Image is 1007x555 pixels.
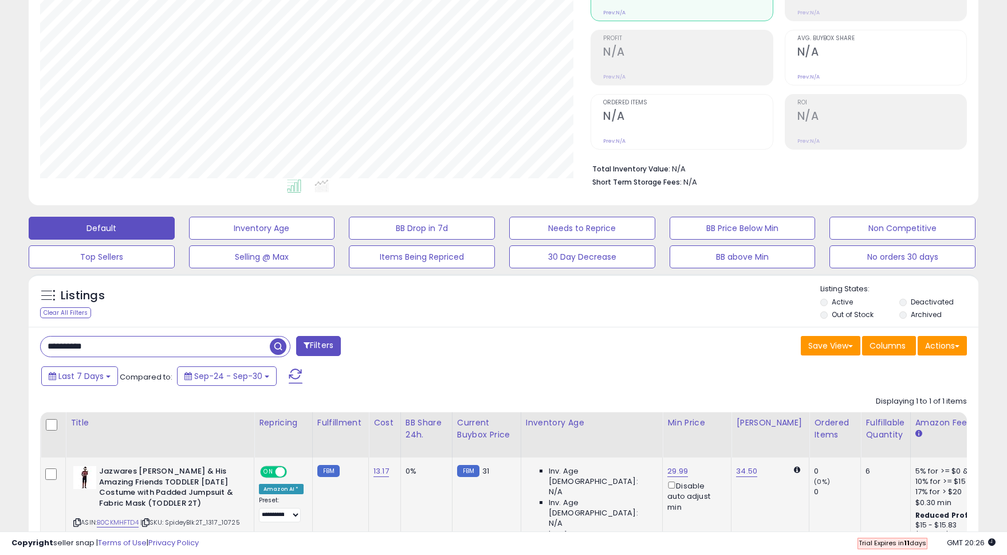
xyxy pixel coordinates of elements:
small: (0%) [814,477,830,486]
b: Total Inventory Value: [592,164,670,174]
div: Cost [373,417,396,429]
button: Needs to Reprice [509,217,655,240]
div: Disable auto adjust min [667,479,722,513]
span: Inv. Age [DEMOGRAPHIC_DATA]: [549,498,654,518]
button: Sep-24 - Sep-30 [177,366,277,386]
a: 34.50 [736,466,757,477]
p: Listing States: [820,284,978,295]
label: Deactivated [911,297,954,307]
div: Title [70,417,249,429]
span: Inv. Age [DEMOGRAPHIC_DATA]: [549,466,654,487]
span: Ordered Items [603,100,772,106]
div: Fulfillable Quantity [866,417,905,441]
label: Archived [911,310,942,319]
div: Amazon AI * [259,484,304,494]
span: Sep-24 - Sep-30 [194,370,262,382]
li: N/A [592,161,958,175]
small: FBM [317,465,340,477]
b: Jazwares [PERSON_NAME] & His Amazing Friends TODDLER [DATE] Costume with Padded Jumpsuit & Fabric... [99,466,238,511]
button: Filters [296,336,341,356]
button: Top Sellers [29,245,175,268]
small: FBM [457,465,479,477]
button: 30 Day Decrease [509,245,655,268]
div: Ordered Items [814,417,856,441]
a: Terms of Use [98,537,147,548]
i: Calculated using Dynamic Max Price. [794,466,800,474]
span: Compared to: [120,372,172,382]
span: Inv. Age [DEMOGRAPHIC_DATA]: [549,529,654,549]
h2: N/A [603,110,772,125]
div: Clear All Filters [40,307,91,318]
div: Min Price [667,417,726,429]
div: BB Share 24h. [406,417,447,441]
div: Current Buybox Price [457,417,516,441]
span: ROI [797,100,966,106]
span: N/A [549,518,562,529]
div: 0 [814,466,860,476]
a: B0CKMHFTD4 [97,518,139,527]
button: Non Competitive [829,217,975,240]
div: 6 [866,466,901,476]
b: Short Term Storage Fees: [592,177,682,187]
button: Inventory Age [189,217,335,240]
span: Last 7 Days [58,370,104,382]
button: Save View [801,336,860,355]
a: 13.17 [373,466,389,477]
small: Prev: N/A [603,73,626,80]
button: Last 7 Days [41,366,118,386]
div: Inventory Age [526,417,658,429]
small: Prev: N/A [797,9,820,16]
button: Selling @ Max [189,245,335,268]
span: 31 [482,466,489,476]
span: Avg. Buybox Share [797,36,966,42]
button: Items Being Repriced [349,245,495,268]
span: Trial Expires in days [859,538,926,548]
div: [PERSON_NAME] [736,417,804,429]
span: ON [261,467,276,477]
button: No orders 30 days [829,245,975,268]
span: Profit [603,36,772,42]
div: Displaying 1 to 1 of 1 items [876,396,967,407]
b: 11 [904,538,910,548]
label: Active [832,297,853,307]
img: 318GTP0etaL._SL40_.jpg [73,466,96,489]
button: Actions [918,336,967,355]
h2: N/A [797,110,966,125]
small: Amazon Fees. [915,429,922,439]
button: Default [29,217,175,240]
span: | SKU: SpideyBlk2T_1317_10725 [140,518,240,527]
small: Prev: N/A [603,138,626,144]
b: Reduced Prof. Rng. [915,510,990,520]
span: 2025-10-8 20:26 GMT [947,537,996,548]
small: Prev: N/A [603,9,626,16]
div: Fulfillment [317,417,364,429]
strong: Copyright [11,537,53,548]
small: Prev: N/A [797,73,820,80]
div: Preset: [259,497,304,522]
span: N/A [549,487,562,497]
span: Columns [870,340,906,351]
h2: N/A [797,45,966,61]
h2: N/A [603,45,772,61]
small: Prev: N/A [797,138,820,144]
button: Columns [862,336,916,355]
div: 0% [406,466,443,476]
label: Out of Stock [832,310,874,319]
a: 29.99 [667,466,688,477]
div: seller snap | | [11,538,199,549]
span: OFF [285,467,304,477]
span: N/A [683,177,697,187]
button: BB above Min [670,245,816,268]
a: Privacy Policy [148,537,199,548]
button: BB Price Below Min [670,217,816,240]
div: 0 [814,487,860,497]
div: Repricing [259,417,308,429]
button: BB Drop in 7d [349,217,495,240]
h5: Listings [61,288,105,304]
